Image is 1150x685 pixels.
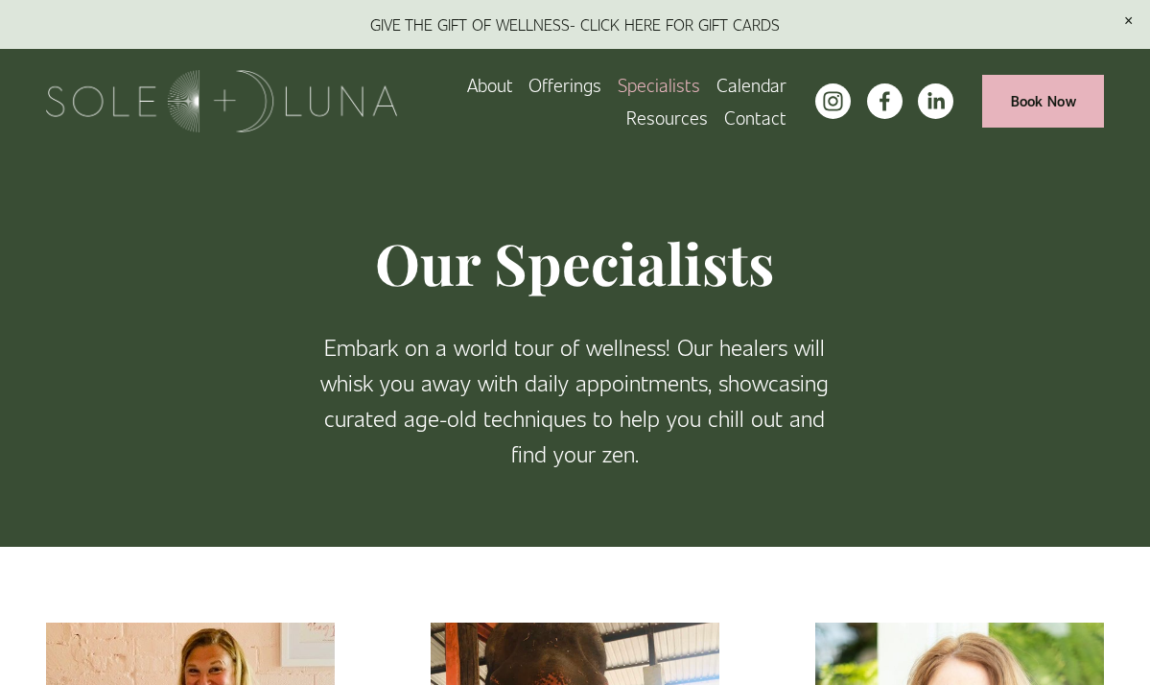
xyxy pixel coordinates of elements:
span: Resources [626,103,708,131]
a: Calendar [716,68,786,101]
a: folder dropdown [626,101,708,133]
p: Embark on a world tour of wellness! Our healers will whisk you away with daily appointments, show... [311,329,840,471]
span: Offerings [528,70,601,99]
a: About [467,68,513,101]
a: facebook-unauth [867,83,903,119]
a: Contact [724,101,786,133]
a: LinkedIn [918,83,953,119]
a: folder dropdown [528,68,601,101]
a: Book Now [982,75,1104,128]
h1: Our Specialists [311,228,840,298]
a: instagram-unauth [815,83,851,119]
img: Sole + Luna [46,70,398,132]
a: Specialists [618,68,700,101]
